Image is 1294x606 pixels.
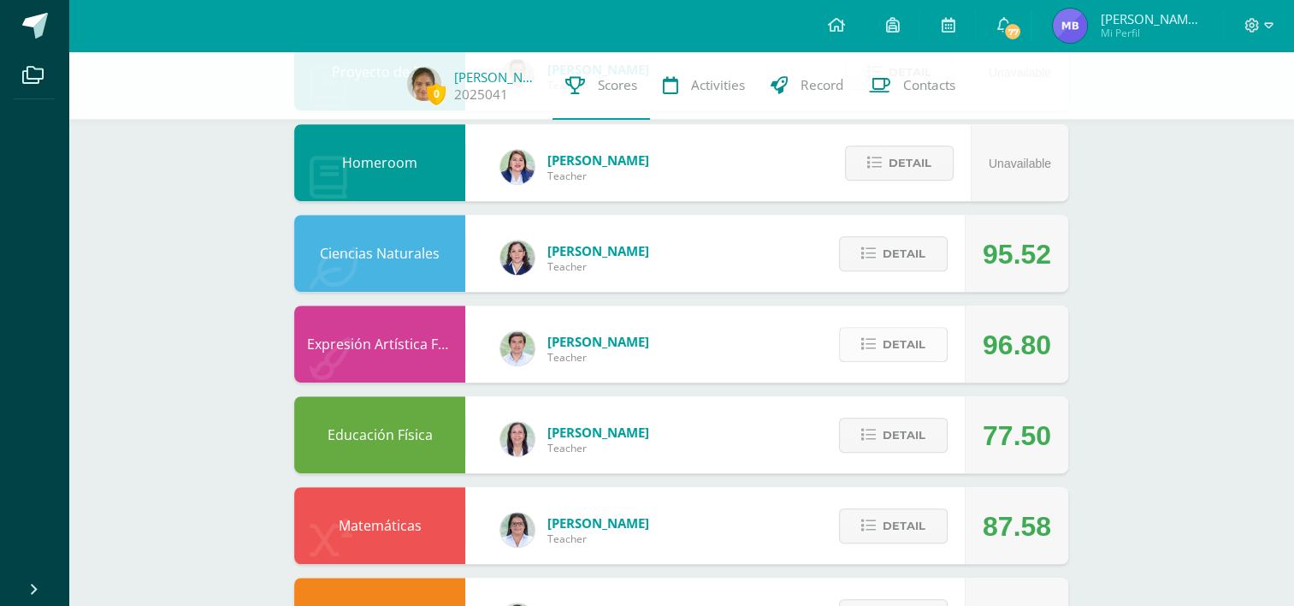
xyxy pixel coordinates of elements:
span: Activities [691,76,745,94]
span: Teacher [547,441,649,455]
button: Detail [845,146,954,181]
img: 4684625e3063d727a78513927f19c879.png [407,67,441,101]
a: Scores [552,51,650,120]
button: Detail [839,327,948,362]
a: [PERSON_NAME] [454,68,540,86]
div: 95.52 [983,216,1051,293]
span: Teacher [547,532,649,546]
img: 5a23d9b034233967b44c7c21eeedf540.png [1053,9,1087,43]
span: [PERSON_NAME] [547,151,649,169]
a: Activities [650,51,758,120]
div: Homeroom [294,124,465,201]
span: 77 [1003,22,1022,41]
div: Matemáticas [294,487,465,564]
span: Detail [883,510,925,542]
div: 77.50 [983,397,1051,474]
span: Teacher [547,169,649,183]
a: 2025041 [454,86,508,104]
span: Teacher [547,350,649,365]
span: Detail [889,147,931,179]
span: Detail [883,238,925,270]
span: [PERSON_NAME] [547,242,649,259]
img: 341d98b4af7301a051bfb6365f8299c3.png [500,513,535,547]
span: 0 [427,83,446,104]
div: 96.80 [983,306,1051,383]
div: Ciencias Naturales [294,215,465,292]
span: Detail [883,329,925,360]
a: Contacts [856,51,968,120]
span: Teacher [547,259,649,274]
img: 97caf0f34450839a27c93473503a1ec1.png [500,150,535,184]
span: [PERSON_NAME] [547,424,649,441]
span: Contacts [903,76,955,94]
span: Record [801,76,843,94]
span: Unavailable [989,157,1051,170]
img: 8e3dba6cfc057293c5db5c78f6d0205d.png [500,331,535,365]
button: Detail [839,236,948,271]
div: Expresión Artística FORMACIÓN MUSICAL [294,306,465,383]
img: f77eda19ab9d4901e6803b4611072024.png [500,422,535,456]
img: 34baededec4b5a5d684641d5d0f97b48.png [500,241,535,275]
button: Detail [839,508,948,544]
span: Mi Perfil [1100,26,1202,40]
button: Detail [839,418,948,453]
a: Record [758,51,856,120]
span: [PERSON_NAME] [547,514,649,532]
span: Scores [598,76,637,94]
div: 87.58 [983,488,1051,565]
div: Educación Física [294,396,465,473]
span: [PERSON_NAME] [547,333,649,350]
span: Detail [883,419,925,451]
span: [PERSON_NAME] [PERSON_NAME] [1100,10,1202,27]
